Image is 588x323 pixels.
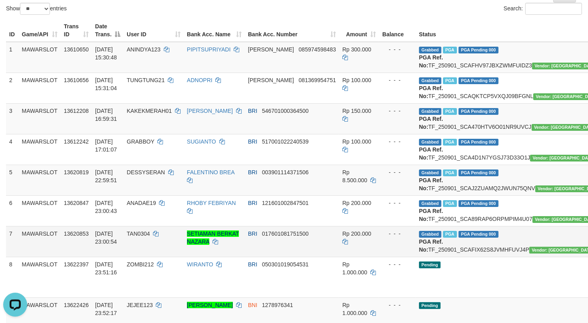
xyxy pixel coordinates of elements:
span: Copy 517001022240539 to clipboard [262,138,309,145]
span: Grabbed [419,169,441,176]
td: 7 [6,226,19,257]
span: PGA Pending [459,231,499,238]
span: Marked by bggmhdangga [443,200,457,207]
span: JEJEE123 [127,302,153,308]
td: MAWARSLOT [19,103,61,134]
td: MAWARSLOT [19,134,61,165]
span: Copy 050301019054531 to clipboard [262,261,309,268]
span: [DATE] 23:00:54 [95,230,117,245]
span: Grabbed [419,77,441,84]
th: Bank Acc. Number: activate to sort column ascending [245,19,339,42]
td: MAWARSLOT [19,165,61,195]
span: 13610650 [64,46,89,53]
label: Search: [504,3,582,15]
td: 1 [6,42,19,73]
div: - - - [382,107,413,115]
a: PIPITSUPRIYADI [187,46,230,53]
span: Marked by bggmhdangga [443,231,457,238]
td: 3 [6,103,19,134]
span: ZOMBI212 [127,261,154,268]
span: Copy 1278976341 to clipboard [262,302,293,308]
span: [DATE] 15:30:48 [95,46,117,61]
span: Copy 121601002847501 to clipboard [262,200,309,206]
span: Grabbed [419,200,441,207]
span: TAN0304 [127,230,150,237]
span: [DATE] 17:01:07 [95,138,117,153]
span: [PERSON_NAME] [248,77,294,83]
span: BRI [248,200,257,206]
span: BRI [248,138,257,145]
td: 4 [6,134,19,165]
span: Marked by bggmhdangga [443,169,457,176]
span: 13620853 [64,230,89,237]
span: Pending [419,262,441,268]
b: PGA Ref. No: [419,146,443,161]
span: [PERSON_NAME] [248,46,294,53]
b: PGA Ref. No: [419,116,443,130]
td: 5 [6,165,19,195]
th: Trans ID: activate to sort column ascending [61,19,92,42]
span: [DATE] 16:59:31 [95,108,117,122]
td: MAWARSLOT [19,42,61,73]
span: Pending [419,302,441,309]
span: Copy 017601081751500 to clipboard [262,230,309,237]
b: PGA Ref. No: [419,177,443,191]
th: Balance [379,19,416,42]
span: Marked by bggarif [443,108,457,115]
span: Rp 100.000 [342,138,371,145]
th: ID [6,19,19,42]
div: - - - [382,168,413,176]
span: Marked by bggariesamuel [443,77,457,84]
span: PGA Pending [459,47,499,53]
span: GRABBOY [127,138,154,145]
span: Copy 081369954751 to clipboard [299,77,336,83]
a: [PERSON_NAME] [187,302,233,308]
span: 13620819 [64,169,89,175]
span: Grabbed [419,139,441,146]
span: BRI [248,230,257,237]
span: [DATE] 23:00:43 [95,200,117,214]
span: Rp 100.000 [342,77,371,83]
th: Bank Acc. Name: activate to sort column ascending [184,19,245,42]
a: FALENTINO BREA [187,169,234,175]
span: [DATE] 15:31:04 [95,77,117,91]
a: SUGIANTO [187,138,216,145]
span: PGA Pending [459,108,499,115]
span: Grabbed [419,231,441,238]
b: PGA Ref. No: [419,208,443,222]
span: BRI [248,108,257,114]
span: [DATE] 23:51:16 [95,261,117,276]
span: 13612208 [64,108,89,114]
span: Copy 546701000364500 to clipboard [262,108,309,114]
b: PGA Ref. No: [419,54,443,69]
span: TUNGTUNG21 [127,77,165,83]
span: Rp 150.000 [342,108,371,114]
a: WIRANTO [187,261,213,268]
span: [DATE] 23:52:17 [95,302,117,316]
a: RHOBY FEBRIYAN [187,200,236,206]
div: - - - [382,260,413,268]
span: BRI [248,169,257,175]
div: - - - [382,45,413,53]
span: BNI [248,302,257,308]
td: MAWARSLOT [19,195,61,226]
b: PGA Ref. No: [419,238,443,253]
span: KAKEKMERAH01 [127,108,172,114]
select: Showentries [20,3,50,15]
td: MAWARSLOT [19,73,61,103]
a: [PERSON_NAME] [187,108,233,114]
td: MAWARSLOT [19,257,61,297]
span: Copy 003901114371506 to clipboard [262,169,309,175]
span: 13620847 [64,200,89,206]
button: Open LiveChat chat widget [3,3,27,27]
span: [DATE] 22:59:51 [95,169,117,183]
span: Rp 300.000 [342,46,371,53]
span: PGA Pending [459,77,499,84]
input: Search: [525,3,582,15]
div: - - - [382,199,413,207]
span: 13610656 [64,77,89,83]
td: MAWARSLOT [19,226,61,257]
span: Marked by bggarif [443,139,457,146]
div: - - - [382,76,413,84]
span: Grabbed [419,47,441,53]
